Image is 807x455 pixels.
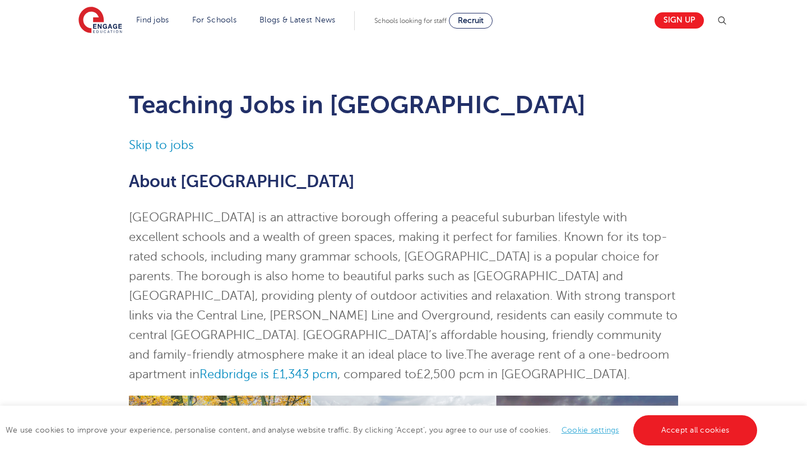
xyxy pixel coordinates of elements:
a: For Schools [192,16,236,24]
a: Accept all cookies [633,415,758,445]
span: About [GEOGRAPHIC_DATA] [129,172,355,191]
a: Recruit [449,13,493,29]
img: Engage Education [78,7,122,35]
a: Blogs & Latest News [259,16,336,24]
h1: Teaching Jobs in [GEOGRAPHIC_DATA] [129,91,679,119]
span: We use cookies to improve your experience, personalise content, and analyse website traffic. By c... [6,426,760,434]
span: , compared to [337,368,416,381]
p: [GEOGRAPHIC_DATA] is an attractive borough offering a peaceful suburban lifestyle with excellent ... [129,208,679,384]
a: Skip to jobs [129,138,194,152]
a: Redbridge is £1,343 pcm [200,368,337,381]
a: Cookie settings [562,426,619,434]
span: Recruit [458,16,484,25]
a: Sign up [655,12,704,29]
span: Schools looking for staff [374,17,447,25]
span: £2,500 pcm in [GEOGRAPHIC_DATA]. [416,368,630,381]
a: Find jobs [136,16,169,24]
